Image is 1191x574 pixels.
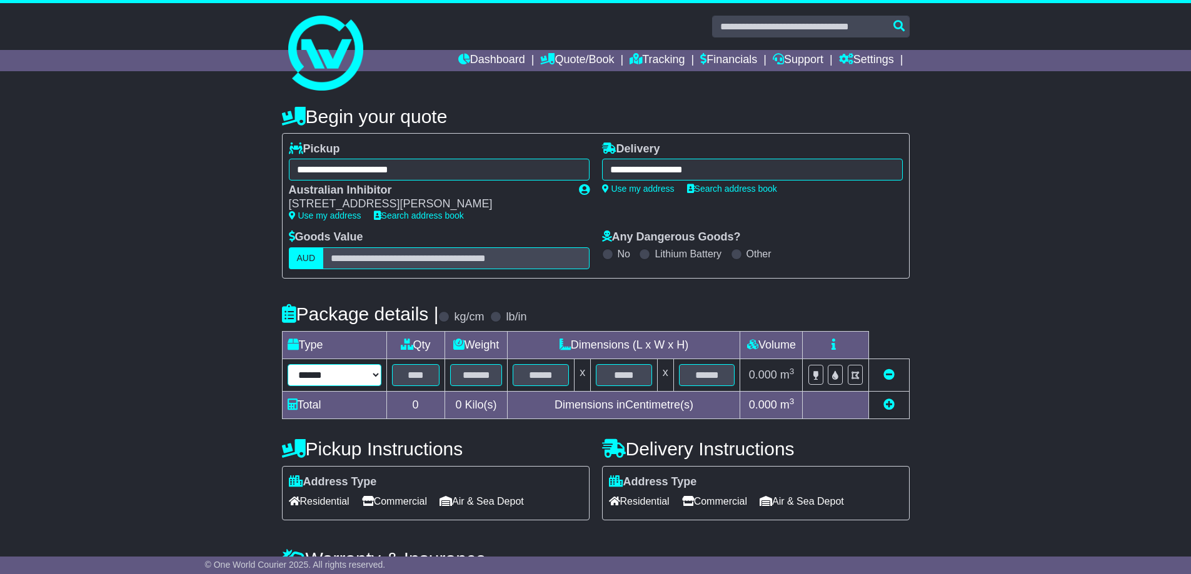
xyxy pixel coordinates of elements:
[790,367,795,376] sup: 3
[760,492,844,511] span: Air & Sea Depot
[780,398,795,411] span: m
[289,230,363,244] label: Goods Value
[602,230,741,244] label: Any Dangerous Goods?
[602,438,910,459] h4: Delivery Instructions
[289,475,377,489] label: Address Type
[508,391,740,418] td: Dimensions in Centimetre(s)
[289,184,566,197] div: Australian Inhibitor
[655,248,721,260] label: Lithium Battery
[445,391,508,418] td: Kilo(s)
[883,369,895,381] a: Remove this item
[780,369,795,381] span: m
[700,50,757,71] a: Financials
[454,310,484,324] label: kg/cm
[289,247,324,269] label: AUD
[455,398,461,411] span: 0
[508,331,740,359] td: Dimensions (L x W x H)
[289,210,361,220] a: Use my address
[839,50,894,71] a: Settings
[746,248,771,260] label: Other
[790,397,795,406] sup: 3
[687,184,777,194] a: Search address book
[618,248,630,260] label: No
[609,492,670,511] span: Residential
[602,142,660,156] label: Delivery
[506,310,526,324] label: lb/in
[749,369,777,381] span: 0.000
[289,492,349,511] span: Residential
[445,331,508,359] td: Weight
[609,475,697,489] label: Address Type
[657,359,673,391] td: x
[289,197,566,211] div: [STREET_ADDRESS][PERSON_NAME]
[282,304,439,324] h4: Package details |
[289,142,340,156] label: Pickup
[386,331,445,359] td: Qty
[630,50,685,71] a: Tracking
[682,492,747,511] span: Commercial
[883,398,895,411] a: Add new item
[362,492,427,511] span: Commercial
[602,184,675,194] a: Use my address
[575,359,591,391] td: x
[282,438,590,459] h4: Pickup Instructions
[282,331,386,359] td: Type
[749,398,777,411] span: 0.000
[458,50,525,71] a: Dashboard
[386,391,445,418] td: 0
[374,210,464,220] a: Search address book
[282,391,386,418] td: Total
[773,50,823,71] a: Support
[540,50,614,71] a: Quote/Book
[282,106,910,127] h4: Begin your quote
[205,560,386,570] span: © One World Courier 2025. All rights reserved.
[282,548,910,569] h4: Warranty & Insurance
[440,492,524,511] span: Air & Sea Depot
[740,331,803,359] td: Volume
